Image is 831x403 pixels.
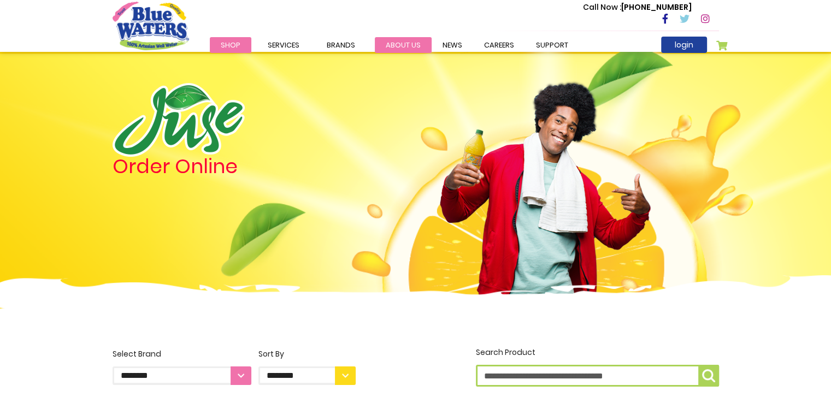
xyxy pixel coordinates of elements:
[375,37,432,53] a: about us
[702,369,715,382] img: search-icon.png
[113,83,245,157] img: logo
[583,2,621,13] span: Call Now :
[113,2,189,50] a: store logo
[327,40,355,50] span: Brands
[113,348,251,385] label: Select Brand
[583,2,692,13] p: [PHONE_NUMBER]
[113,157,356,176] h4: Order Online
[221,40,240,50] span: Shop
[268,40,299,50] span: Services
[258,366,356,385] select: Sort By
[113,366,251,385] select: Select Brand
[476,365,719,387] input: Search Product
[661,37,707,53] a: login
[525,37,579,53] a: support
[439,63,652,297] img: man.png
[698,365,719,387] button: Search Product
[432,37,473,53] a: News
[476,347,719,387] label: Search Product
[258,348,356,360] div: Sort By
[473,37,525,53] a: careers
